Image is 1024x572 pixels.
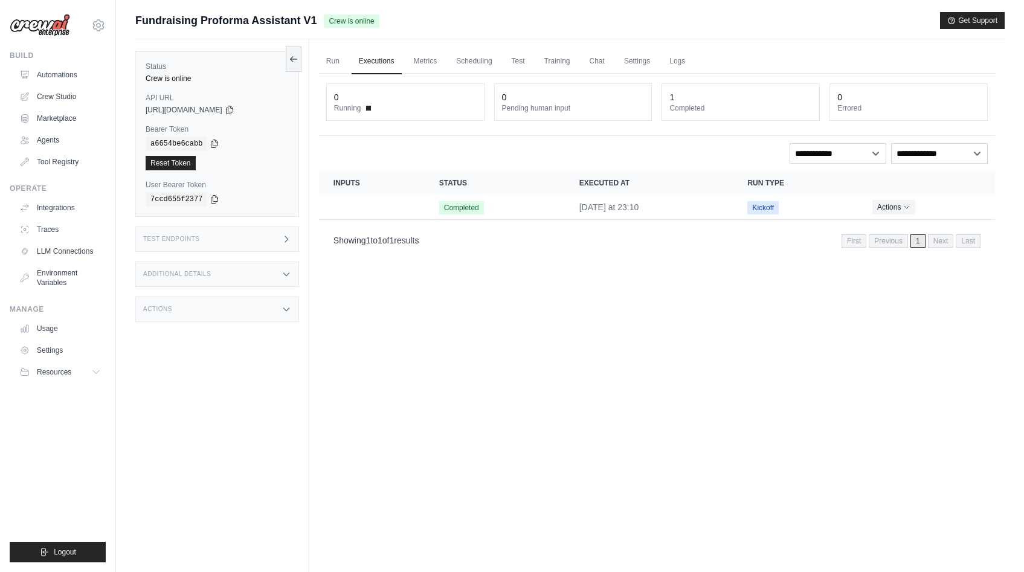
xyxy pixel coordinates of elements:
[872,200,915,214] button: Actions for execution
[582,49,612,74] a: Chat
[669,103,812,113] dt: Completed
[956,234,981,248] span: Last
[10,542,106,562] button: Logout
[14,109,106,128] a: Marketplace
[143,306,172,313] h3: Actions
[14,198,106,217] a: Integrations
[378,236,382,245] span: 1
[928,234,954,248] span: Next
[940,12,1005,29] button: Get Support
[579,202,639,212] time: August 31, 2025 at 23:10 EDT
[842,234,981,248] nav: Pagination
[366,236,371,245] span: 1
[319,49,347,74] a: Run
[842,234,866,248] span: First
[425,171,565,195] th: Status
[837,103,980,113] dt: Errored
[146,74,289,83] div: Crew is online
[964,514,1024,572] iframe: Chat Widget
[143,236,200,243] h3: Test Endpoints
[449,49,499,74] a: Scheduling
[146,192,207,207] code: 7ccd655f2377
[14,65,106,85] a: Automations
[14,220,106,239] a: Traces
[37,367,71,377] span: Resources
[14,130,106,150] a: Agents
[319,171,995,255] section: Crew executions table
[14,362,106,382] button: Resources
[565,171,733,195] th: Executed at
[146,62,289,71] label: Status
[504,49,532,74] a: Test
[324,14,379,28] span: Crew is online
[10,14,70,37] img: Logo
[502,103,645,113] dt: Pending human input
[662,49,692,74] a: Logs
[146,137,207,151] code: a6654be6cabb
[143,271,211,278] h3: Additional Details
[837,91,842,103] div: 0
[334,103,361,113] span: Running
[869,234,908,248] span: Previous
[14,242,106,261] a: LLM Connections
[733,171,858,195] th: Run Type
[352,49,402,74] a: Executions
[14,152,106,172] a: Tool Registry
[617,49,657,74] a: Settings
[537,49,578,74] a: Training
[146,105,222,115] span: [URL][DOMAIN_NAME]
[10,304,106,314] div: Manage
[135,12,317,29] span: Fundraising Proforma Assistant V1
[146,156,196,170] a: Reset Token
[146,124,289,134] label: Bearer Token
[10,184,106,193] div: Operate
[502,91,507,103] div: 0
[407,49,445,74] a: Metrics
[14,87,106,106] a: Crew Studio
[333,234,419,246] p: Showing to of results
[146,93,289,103] label: API URL
[146,180,289,190] label: User Bearer Token
[319,171,425,195] th: Inputs
[389,236,394,245] span: 1
[14,319,106,338] a: Usage
[319,225,995,255] nav: Pagination
[334,91,339,103] div: 0
[14,263,106,292] a: Environment Variables
[669,91,674,103] div: 1
[439,201,484,214] span: Completed
[10,51,106,60] div: Build
[14,341,106,360] a: Settings
[747,201,779,214] span: Kickoff
[910,234,926,248] span: 1
[54,547,76,557] span: Logout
